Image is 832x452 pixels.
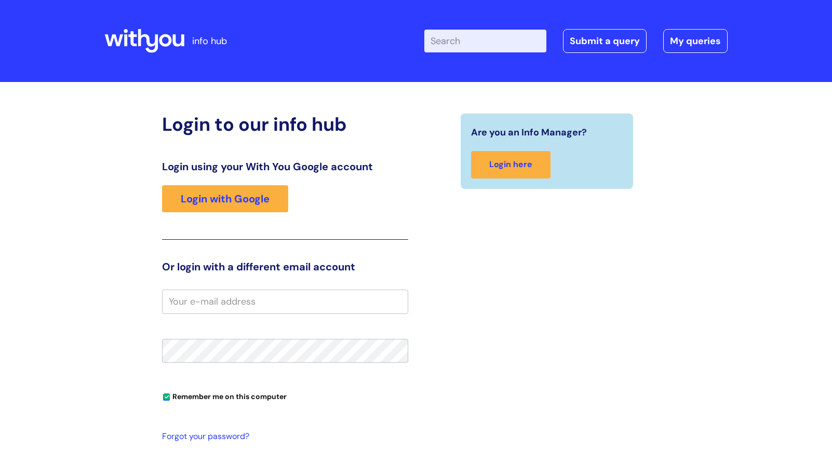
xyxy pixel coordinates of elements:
[471,151,551,179] a: Login here
[162,390,287,401] label: Remember me on this computer
[162,185,288,212] a: Login with Google
[471,124,587,141] span: Are you an Info Manager?
[663,29,728,53] a: My queries
[163,394,170,401] input: Remember me on this computer
[192,33,227,49] p: info hub
[162,261,408,273] h3: Or login with a different email account
[563,29,647,53] a: Submit a query
[162,113,408,135] h2: Login to our info hub
[162,388,408,404] div: You can uncheck this option if you're logging in from a shared device
[162,290,408,313] input: Your e-mail address
[162,429,403,444] a: Forgot your password?
[162,160,408,173] h3: Login using your With You Google account
[424,30,546,52] input: Search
